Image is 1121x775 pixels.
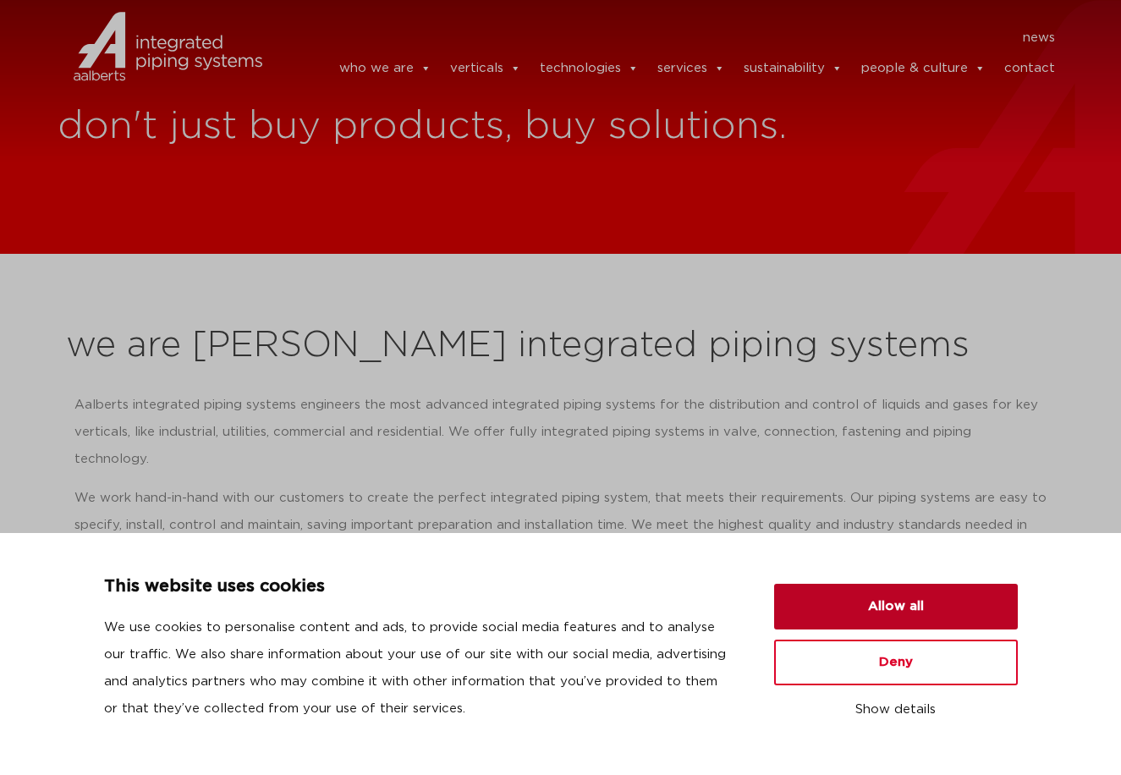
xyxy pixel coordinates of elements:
[774,584,1018,629] button: Allow all
[339,52,431,85] a: who we are
[744,52,843,85] a: sustainability
[450,52,521,85] a: verticals
[104,574,734,601] p: This website uses cookies
[1023,25,1055,52] a: news
[104,614,734,723] p: We use cookies to personalise content and ads, to provide social media features and to analyse ou...
[861,52,986,85] a: people & culture
[657,52,725,85] a: services
[66,326,1056,366] h2: we are [PERSON_NAME] integrated piping systems
[74,392,1047,473] p: Aalberts integrated piping systems engineers the most advanced integrated piping systems for the ...
[74,485,1047,566] p: We work hand-in-hand with our customers to create the perfect integrated piping system, that meet...
[540,52,639,85] a: technologies
[1004,52,1055,85] a: contact
[288,25,1056,52] nav: Menu
[774,640,1018,685] button: Deny
[774,695,1018,724] button: Show details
